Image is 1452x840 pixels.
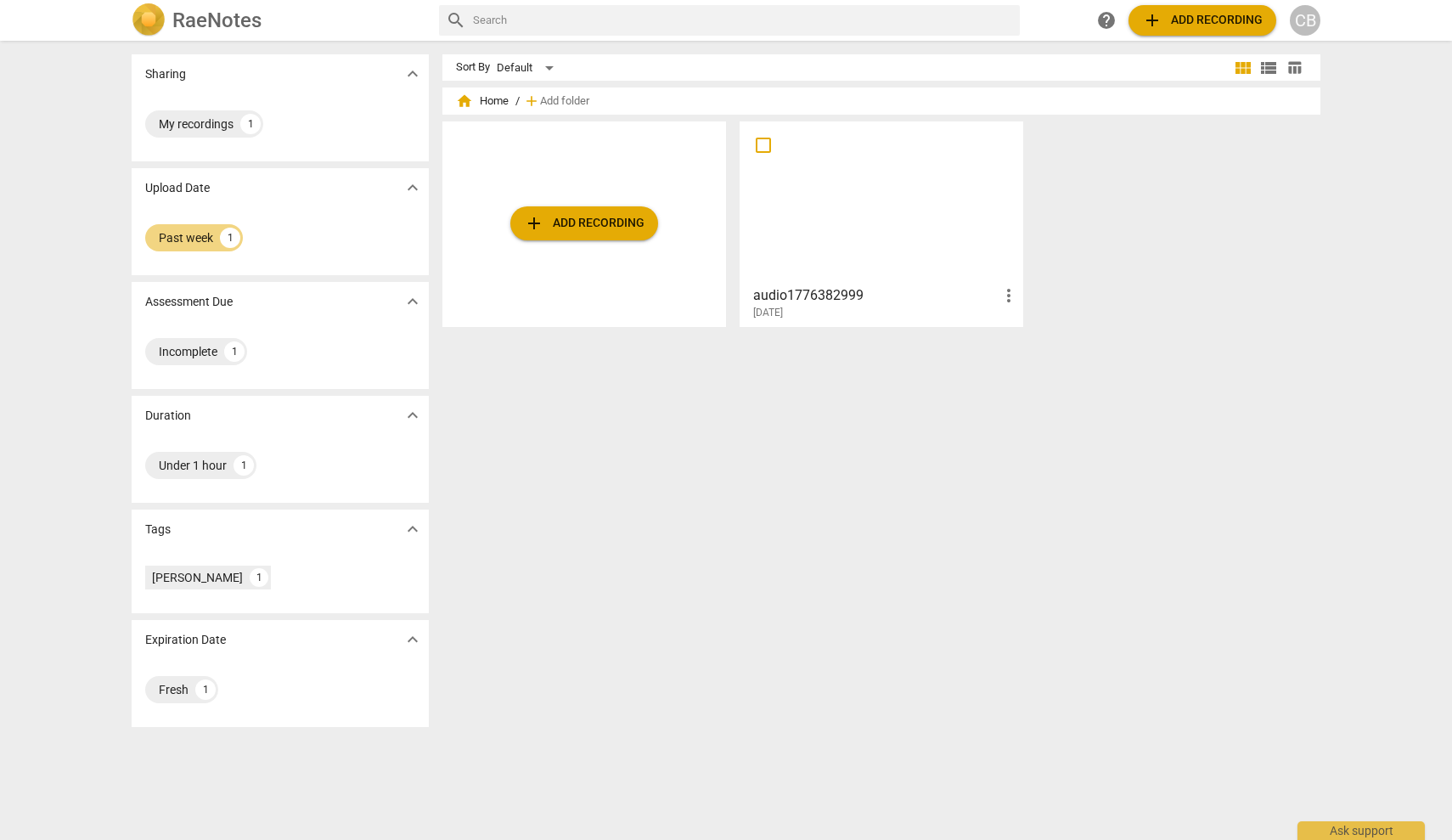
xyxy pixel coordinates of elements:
span: home [456,93,473,110]
button: Table view [1281,55,1307,81]
button: Show more [400,289,425,314]
p: Duration [145,407,191,425]
div: 1 [234,455,254,476]
button: Show more [400,627,425,652]
button: Show more [400,516,425,542]
div: Default [497,54,560,82]
span: Add recording [524,213,644,234]
input: Search [473,7,1013,34]
h2: RaeNotes [172,8,262,32]
span: expand_more [402,519,423,539]
button: Show more [400,175,425,200]
button: Show more [400,403,425,428]
span: search [446,10,466,31]
button: CB [1290,5,1320,36]
span: expand_more [402,178,423,198]
div: Fresh [159,681,189,698]
button: Show more [400,61,425,87]
div: 1 [224,341,245,362]
div: [PERSON_NAME] [152,569,243,586]
span: expand_more [402,629,423,650]
button: Tile view [1230,55,1256,81]
div: 1 [250,568,268,587]
div: Incomplete [159,343,217,360]
span: more_vert [999,285,1019,306]
button: Upload [510,206,658,240]
a: LogoRaeNotes [132,3,425,37]
div: My recordings [159,116,234,132]
span: view_module [1233,58,1253,78]
p: Upload Date [145,179,210,197]
div: Under 1 hour [159,457,227,474]
span: Home [456,93,509,110]
p: Expiration Date [145,631,226,649]
span: expand_more [402,64,423,84]
span: Add recording [1142,10,1263,31]
span: add [523,93,540,110]
span: view_list [1258,58,1279,78]
span: [DATE] [753,306,783,320]
p: Tags [145,521,171,538]
span: expand_more [402,291,423,312]
span: add [524,213,544,234]
div: 1 [195,679,216,700]
h3: audio1776382999 [753,285,999,306]
div: 1 [240,114,261,134]
span: Add folder [540,95,589,108]
a: audio1776382999[DATE] [746,127,1017,319]
span: add [1142,10,1162,31]
div: 1 [220,228,240,248]
p: Assessment Due [145,293,233,311]
div: Ask support [1297,821,1425,840]
span: help [1096,10,1117,31]
div: Sort By [456,61,490,74]
img: Logo [132,3,166,37]
div: Past week [159,229,213,246]
span: table_chart [1286,59,1303,76]
span: / [515,95,520,108]
span: expand_more [402,405,423,426]
button: Upload [1128,5,1276,36]
button: List view [1256,55,1281,81]
a: Help [1091,5,1122,36]
p: Sharing [145,65,186,83]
